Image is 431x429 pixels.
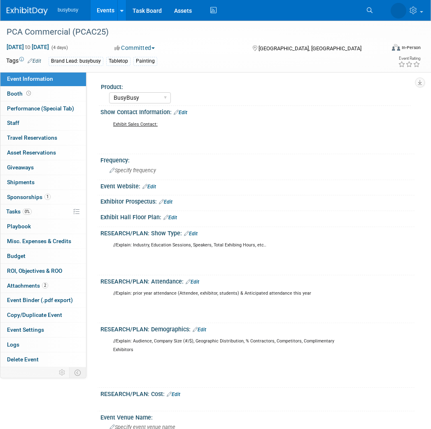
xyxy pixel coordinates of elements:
span: Staff [7,120,19,126]
span: 1 [44,194,51,200]
a: Performance (Special Tab) [0,101,86,116]
div: PCA Commercial (PCAC25) [4,25,380,40]
a: Budget [0,249,86,263]
a: Edit [163,215,177,220]
span: Asset Reservations [7,149,56,156]
span: busybusy [58,7,78,13]
span: Event Settings [7,326,44,333]
a: Edit [167,391,180,397]
a: Delete Event [0,352,86,367]
span: Performance (Special Tab) [7,105,74,112]
img: Braden Gillespie [391,3,406,19]
div: RESEARCH/PLAN: Show Type: [100,227,415,238]
img: Format-Inperson.png [392,44,400,51]
div: Event Website: [100,180,415,191]
span: [DATE] [DATE] [6,43,49,51]
a: Misc. Expenses & Credits [0,234,86,248]
div: Show Contact Information: [100,106,415,117]
span: Event Information [7,75,53,82]
span: Travel Reservations [7,134,57,141]
span: Delete Event [7,356,39,363]
div: RESEARCH/PLAN: Demographics: [100,323,415,334]
span: 0% [23,209,32,215]
span: Specify frequency [109,167,156,173]
div: Frequency: [100,154,415,164]
div: Product: [101,81,411,91]
div: Painting [133,57,157,66]
div: Event Rating [398,56,420,61]
a: Shipments [0,175,86,190]
span: Logs [7,341,19,348]
a: Edit [186,279,199,285]
u: Exhibit Sales Contact: [113,122,158,127]
span: Shipments [7,179,35,185]
td: Tags [6,56,41,66]
sup: //Explain: Audience, Company Size (#/$), Geographic Distribution, % Contractors, Competitors, Com... [113,338,334,352]
a: Edit [142,184,156,190]
span: ROI, Objectives & ROO [7,267,62,274]
a: Logs [0,338,86,352]
a: Edit [159,199,172,205]
span: [GEOGRAPHIC_DATA], [GEOGRAPHIC_DATA] [259,45,361,52]
img: ExhibitDay [7,7,48,15]
span: Event Binder (.pdf export) [7,297,73,303]
span: Tasks [6,208,32,215]
a: Edit [174,110,187,115]
span: Booth not reserved yet [25,90,33,96]
span: Attachments [7,282,48,289]
a: Event Binder (.pdf export) [0,293,86,307]
a: Playbook [0,219,86,234]
td: Toggle Event Tabs [70,367,86,378]
a: Edit [193,327,206,333]
span: Giveaways [7,164,34,171]
div: Exhibit Hall Floor Plan: [100,211,415,222]
a: Event Information [0,72,86,86]
div: Event Format [357,43,421,55]
a: Staff [0,116,86,130]
span: Copy/Duplicate Event [7,312,62,318]
a: Sponsorships1 [0,190,86,204]
a: Booth [0,87,86,101]
a: Asset Reservations [0,145,86,160]
span: 2 [42,282,48,288]
sup: //Explain: prior year attendance (Attendee, exhibitor, students) & Anticipated attendance this year [113,291,311,296]
a: Attachments2 [0,279,86,293]
a: Giveaways [0,160,86,175]
a: ROI, Objectives & ROO [0,264,86,278]
button: Committed [112,44,158,52]
span: to [24,44,32,50]
div: Brand Lead: busybusy [49,57,103,66]
a: Copy/Duplicate Event [0,308,86,322]
a: Edit [184,231,198,237]
td: Personalize Event Tab Strip [55,367,70,378]
span: Playbook [7,223,31,230]
div: RESEARCH/PLAN: Attendance: [100,275,415,286]
a: Travel Reservations [0,131,86,145]
div: Tabletop [106,57,130,66]
span: Booth [7,90,33,97]
div: In-Person [401,45,421,51]
div: Event Venue Name: [100,411,415,422]
a: Tasks0% [0,204,86,219]
span: Sponsorships [7,194,51,200]
a: Edit [28,58,41,64]
a: Event Settings [0,323,86,337]
div: Exhibitor Prospectus: [100,195,415,206]
span: Misc. Expenses & Credits [7,238,71,244]
sup: //Explain: Industry, Education Sessions, Speakers, Total Exhibing Hours, etc.. [113,242,266,248]
span: Budget [7,253,26,259]
div: RESEARCH/PLAN: Cost: [100,388,415,399]
span: (4 days) [51,45,68,50]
